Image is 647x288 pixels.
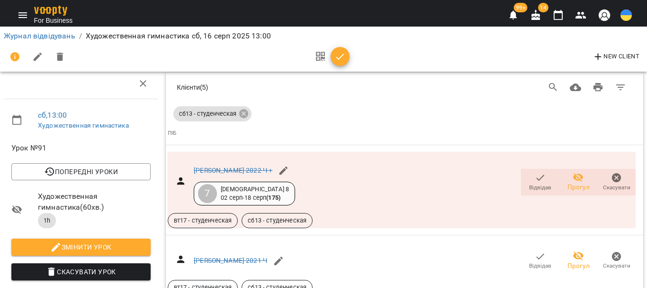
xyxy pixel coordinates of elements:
span: Відвідав [529,262,551,270]
button: Скасувати Урок [11,263,151,280]
div: ПІБ [168,128,176,138]
span: Попередні уроки [19,166,143,177]
nav: breadcrumb [4,30,643,42]
a: [PERSON_NAME] 2021 Ч [194,257,267,264]
span: Прогул [567,183,590,192]
div: Клієнти ( 5 ) [177,83,375,92]
button: Попередні уроки [11,163,151,180]
button: Скасувати [597,169,636,195]
span: сб13 - студенческая [173,110,242,118]
button: Menu [11,4,34,27]
span: 99+ [514,3,528,12]
img: avatar_s.png [598,9,611,22]
button: Прогул [559,169,598,195]
p: Художественная гимнастика сб, 16 серп 2025 13:00 [86,30,271,42]
span: Скасувати [603,184,630,192]
div: Sort [168,128,176,138]
img: UA.svg [620,9,632,21]
button: Скасувати [597,248,636,274]
button: Друк [587,76,610,99]
button: Відвідав [521,248,559,274]
img: voopty.png [34,6,67,16]
a: сб , 13:00 [38,111,67,120]
span: For Business [34,16,73,25]
span: Змінити урок [19,242,143,253]
li: / [79,30,82,42]
button: Фільтр [609,76,632,99]
a: [PERSON_NAME] 2022 Ч + [194,167,272,174]
div: сб13 - студенческая [173,106,252,121]
span: New Client [593,51,639,63]
div: 7 [198,184,217,203]
div: [DEMOGRAPHIC_DATA] 8 02 серп - 18 серп [221,185,289,203]
span: ПІБ [168,128,636,138]
span: Урок №91 [11,143,46,152]
button: Змінити урок [11,239,151,256]
div: Table Toolbar [166,72,644,102]
span: Відвідав [529,184,551,192]
span: Скасувати Урок [19,266,143,278]
button: Прогул [559,248,598,274]
button: Завантажити CSV [564,76,587,99]
b: ( 175 ) [266,194,280,201]
a: Журнал відвідувань [4,31,75,40]
button: Відвідав [521,169,559,195]
span: Художественная гимнастика ( 60 хв. ) [38,192,104,212]
span: Скасувати [603,262,630,270]
span: сб13 - студенческая [242,216,312,225]
button: New Client [589,49,643,65]
button: Search [542,76,565,99]
span: 14 [538,3,548,12]
span: Прогул [567,261,590,271]
span: 1h [38,216,56,225]
span: вт17 - студенческая [168,216,238,225]
a: Художественная гимнастика [38,121,129,129]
